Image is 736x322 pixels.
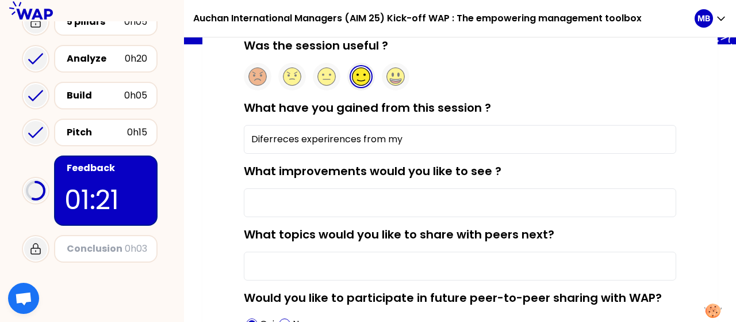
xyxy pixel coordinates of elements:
label: What have you gained from this session ? [244,100,491,116]
div: 0h15 [127,126,147,139]
div: Ouvrir le chat [8,283,39,314]
label: What improvements would you like to see ? [244,163,501,179]
div: Feedback [67,161,147,175]
div: Pitch [67,126,127,139]
div: Analyze [67,52,125,66]
p: 01:21 [64,180,147,220]
label: Would you like to participate in future peer-to-peer sharing with WAP? [244,290,662,306]
div: Build [67,89,124,103]
div: 0h20 [125,52,147,66]
div: 0h03 [125,242,147,256]
label: Was the session useful ? [244,37,388,54]
label: What topics would you like to share with peers next? [244,226,554,243]
p: MB [697,13,710,24]
div: Conclusion [67,242,125,256]
button: MB [695,9,727,28]
div: 5 pillars [67,15,124,29]
div: 0h05 [124,15,147,29]
div: 0h05 [124,89,147,103]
